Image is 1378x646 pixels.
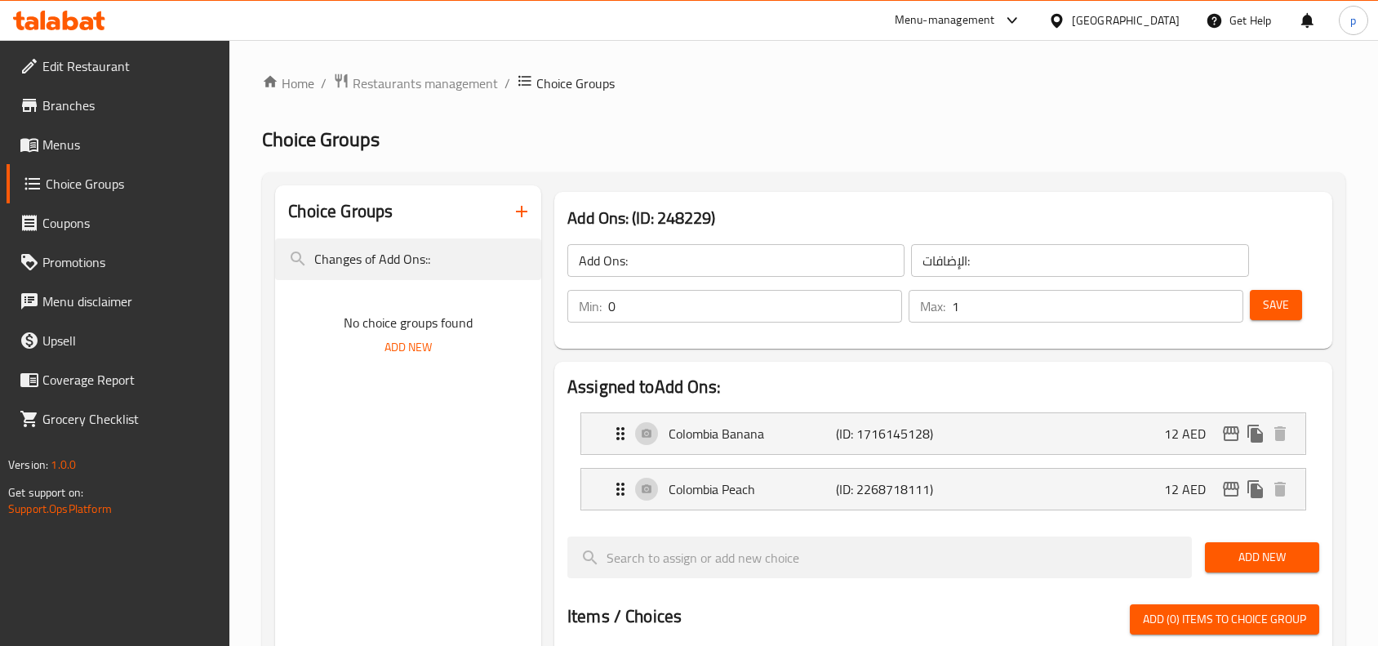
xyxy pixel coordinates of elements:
div: Expand [581,413,1305,454]
span: Choice Groups [262,121,380,158]
span: p [1350,11,1356,29]
span: Coverage Report [42,370,217,390]
a: Grocery Checklist [7,399,230,439]
a: Choice Groups [7,164,230,203]
button: edit [1219,477,1243,501]
span: Edit Restaurant [42,56,217,76]
span: Promotions [42,252,217,272]
h2: Choice Groups [288,199,393,224]
p: (ID: 1716145128) [836,424,948,443]
button: Add (0) items to choice group [1130,604,1319,635]
span: Coupons [42,213,217,233]
p: 12 AED [1164,424,1219,443]
span: Save [1263,295,1289,315]
p: 12 AED [1164,479,1219,499]
a: Promotions [7,243,230,282]
input: search [567,537,1192,578]
span: Upsell [42,331,217,350]
button: duplicate [1243,477,1268,501]
a: Coupons [7,203,230,243]
span: Grocery Checklist [42,409,217,429]
span: Menu disclaimer [42,292,217,311]
a: Branches [7,86,230,125]
span: Add (0) items to choice group [1143,609,1306,630]
p: Min: [579,296,602,316]
li: Expand [567,461,1319,517]
button: delete [1268,421,1292,446]
span: Add New [385,337,432,358]
a: Home [262,74,314,93]
li: / [321,74,327,93]
span: Choice Groups [46,174,217,194]
h3: Add Ons: (ID: 248229) [567,205,1319,231]
button: Add New [378,332,438,363]
div: Expand [581,469,1305,510]
a: Support.OpsPlatform [8,498,112,519]
span: Choice Groups [536,74,615,93]
a: Menu disclaimer [7,282,230,321]
p: No choice groups found [275,313,541,332]
a: Menus [7,125,230,164]
p: (ID: 2268718111) [836,479,948,499]
p: Colombia Peach [669,479,836,499]
div: [GEOGRAPHIC_DATA] [1072,11,1180,29]
span: Version: [8,454,48,475]
span: Branches [42,96,217,115]
a: Edit Restaurant [7,47,230,86]
li: / [505,74,510,93]
div: Menu-management [895,11,995,30]
button: duplicate [1243,421,1268,446]
p: Max: [920,296,945,316]
span: Add New [1218,547,1306,568]
input: search [275,238,541,280]
button: edit [1219,421,1243,446]
span: 1.0.0 [51,454,76,475]
button: Add New [1205,542,1319,572]
span: Get support on: [8,482,83,503]
nav: breadcrumb [262,73,1345,94]
li: Expand [567,406,1319,461]
button: delete [1268,477,1292,501]
a: Restaurants management [333,73,498,94]
p: Colombia Banana [669,424,836,443]
button: Save [1250,290,1302,320]
h2: Assigned to Add Ons: [567,375,1319,399]
h2: Items / Choices [567,604,682,629]
a: Coverage Report [7,360,230,399]
span: Restaurants management [353,74,498,93]
a: Upsell [7,321,230,360]
span: Menus [42,135,217,154]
